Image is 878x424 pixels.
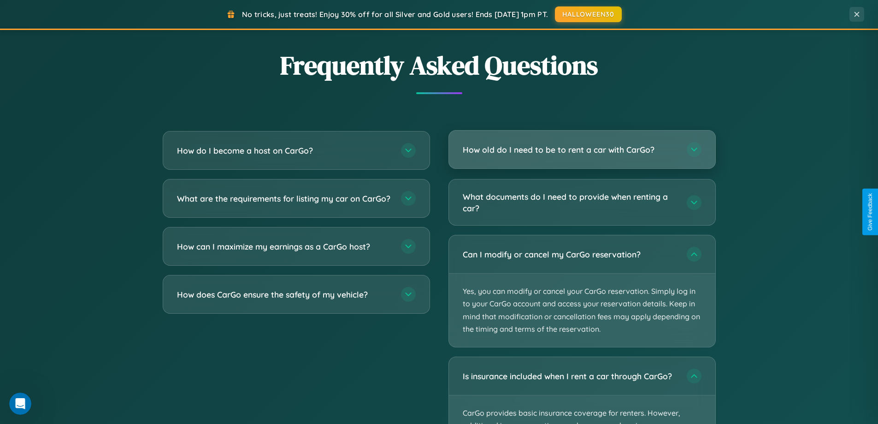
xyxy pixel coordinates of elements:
[177,193,392,204] h3: What are the requirements for listing my car on CarGo?
[177,145,392,156] h3: How do I become a host on CarGo?
[867,193,873,231] div: Give Feedback
[9,393,31,415] iframe: Intercom live chat
[163,48,716,83] h2: Frequently Asked Questions
[449,274,715,347] p: Yes, you can modify or cancel your CarGo reservation. Simply log in to your CarGo account and acc...
[463,370,678,382] h3: Is insurance included when I rent a car through CarGo?
[463,191,678,214] h3: What documents do I need to provide when renting a car?
[242,10,548,19] span: No tricks, just treats! Enjoy 30% off for all Silver and Gold users! Ends [DATE] 1pm PT.
[463,144,678,155] h3: How old do I need to be to rent a car with CarGo?
[555,6,622,22] button: HALLOWEEN30
[177,241,392,252] h3: How can I maximize my earnings as a CarGo host?
[177,289,392,300] h3: How does CarGo ensure the safety of my vehicle?
[463,249,678,260] h3: Can I modify or cancel my CarGo reservation?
